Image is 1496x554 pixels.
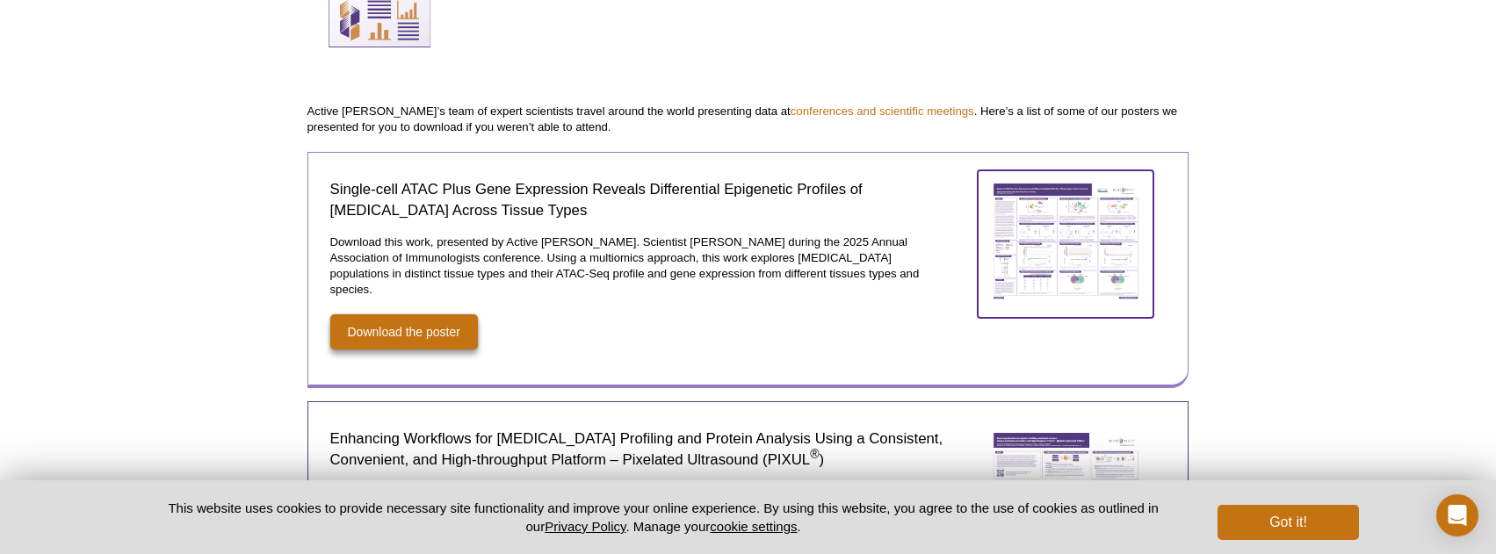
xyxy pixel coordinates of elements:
[978,170,1153,313] img: Single-cell ATAC Plus Gene Expression Reveals Differential Epigenetic Profiles of Macrophages Acr...
[1436,494,1478,536] div: Open Intercom Messenger
[330,234,945,298] p: Download this work, presented by Active [PERSON_NAME]. Scientist [PERSON_NAME] during the 2025 An...
[791,104,974,118] a: conferences and scientific meetings
[810,447,819,461] sup: ®
[545,519,625,534] a: Privacy Policy
[1218,505,1358,540] button: Got it!
[307,104,1189,135] p: Active [PERSON_NAME]’s team of expert scientists travel around the world presenting data at . Her...
[330,314,478,349] a: Download the poster
[710,519,797,534] button: cookie settings
[330,428,945,471] h2: Enhancing Workflows for [MEDICAL_DATA] Profiling and Protein Analysis Using a Consistent, Conveni...
[330,179,945,221] h2: Single-cell ATAC Plus Gene Expression Reveals Differential Epigenetic Profiles of [MEDICAL_DATA] ...
[978,170,1153,317] a: Single-cell ATAC Plus Gene Expression Reveals Differential Epigenetic Profiles of Macrophages Acr...
[138,499,1189,536] p: This website uses cookies to provide necessary site functionality and improve your online experie...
